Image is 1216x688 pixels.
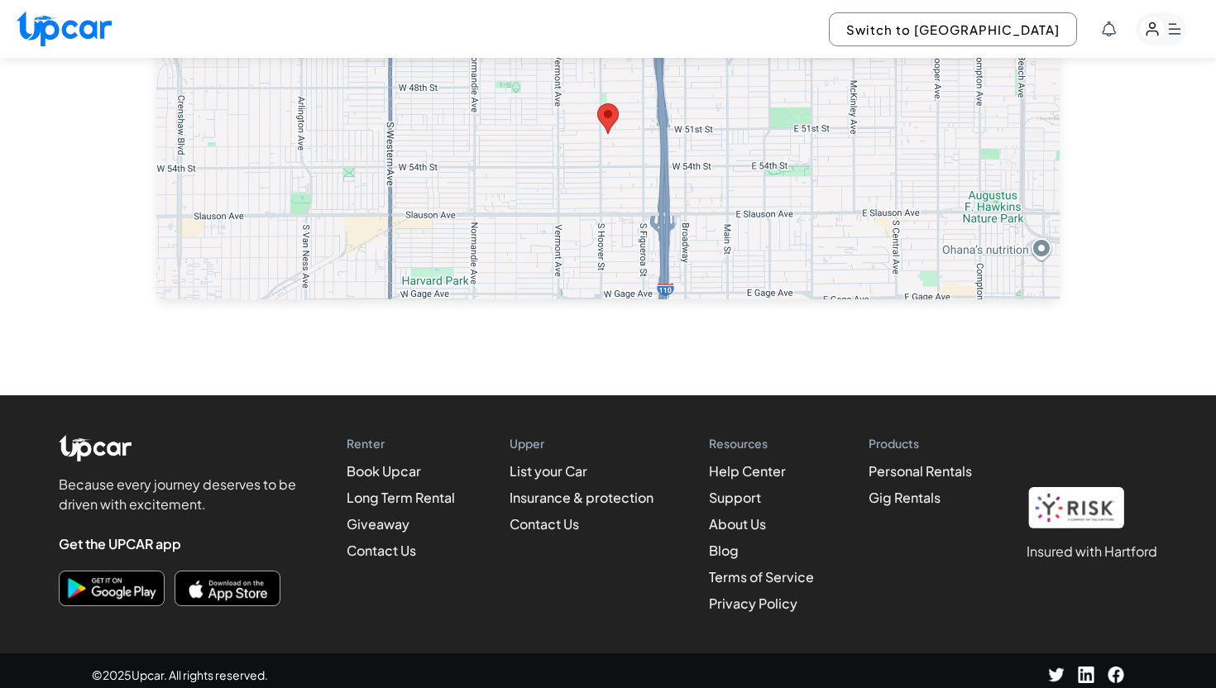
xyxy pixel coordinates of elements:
a: Help Center [709,462,786,480]
img: Get it on Google Play [63,575,160,602]
h4: Products [869,435,972,451]
a: Book Upcar [347,462,421,480]
img: Upcar Logo [59,435,132,461]
a: Terms of Service [709,568,814,585]
button: Switch to [GEOGRAPHIC_DATA] [829,12,1077,46]
a: Personal Rentals [869,462,972,480]
button: Download on the App Store [175,571,280,606]
a: Giveaway [347,515,409,533]
a: Support [709,489,761,506]
img: Upcar Logo [17,11,112,46]
a: Privacy Policy [709,595,797,612]
h1: Insured with Hartford [1027,542,1157,561]
h4: Upper [510,435,653,451]
a: Contact Us [510,515,579,533]
button: Download on Google Play [59,571,165,606]
h4: Resources [709,435,814,451]
img: Download on the App Store [179,575,276,602]
img: Facebook [1108,666,1124,683]
a: Long Term Rental [347,489,455,506]
a: Blog [709,542,739,559]
a: Insurance & protection [510,489,653,506]
p: Because every journey deserves to be driven with excitement. [59,475,307,514]
div: BMW X5 2022 [597,103,619,134]
h4: Get the UPCAR app [59,534,307,554]
a: Contact Us [347,542,416,559]
span: © 2025 Upcar. All rights reserved. [92,666,268,683]
img: Twitter [1048,666,1065,683]
h4: Renter [347,435,455,451]
a: About Us [709,515,766,533]
a: Gig Rentals [869,489,941,506]
a: List your Car [510,462,587,480]
img: LinkedIn [1078,666,1094,683]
